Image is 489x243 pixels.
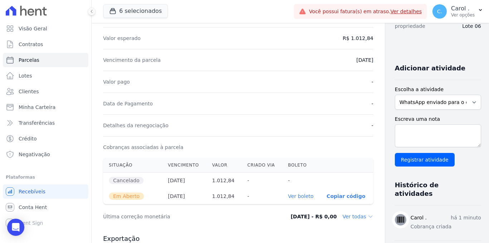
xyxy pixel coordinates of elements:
[19,56,39,64] span: Parcelas
[3,184,88,199] a: Recebíveis
[395,153,455,167] input: Registrar atividade
[207,188,242,204] th: 1.012,84
[19,151,50,158] span: Negativação
[437,9,442,14] span: C.
[162,173,206,189] th: [DATE]
[109,177,144,184] span: Cancelado
[103,35,141,42] dt: Valor esperado
[19,72,32,79] span: Lotes
[109,193,144,200] span: Em Aberto
[3,69,88,83] a: Lotes
[7,219,24,236] div: Open Intercom Messenger
[390,9,422,14] a: Ver detalhes
[207,158,242,173] th: Valor
[3,53,88,67] a: Parcelas
[288,193,314,199] a: Ver boleto
[3,116,88,130] a: Transferências
[103,4,168,18] button: 6 selecionados
[395,86,481,93] label: Escolha a atividade
[3,132,88,146] a: Crédito
[309,8,422,15] span: Você possui fatura(s) em atraso.
[343,35,373,42] dd: R$ 1.012,84
[3,200,88,214] a: Conta Hent
[3,37,88,51] a: Contratos
[19,119,55,127] span: Transferências
[372,78,373,85] dd: -
[427,1,489,21] button: C. Carol . Ver opções
[282,173,321,189] th: -
[3,147,88,162] a: Negativação
[451,5,475,12] p: Carol .
[291,213,337,220] dd: [DATE] - R$ 0,00
[162,158,206,173] th: Vencimento
[103,56,161,64] dt: Vencimento da parcela
[207,173,242,189] th: 1.012,84
[3,21,88,36] a: Visão Geral
[19,41,43,48] span: Contratos
[451,12,475,18] p: Ver opções
[19,88,39,95] span: Clientes
[103,144,183,151] dt: Cobranças associadas à parcela
[242,158,282,173] th: Criado via
[356,56,373,64] dd: [DATE]
[6,173,86,182] div: Plataformas
[19,104,55,111] span: Minha Carteira
[103,122,169,129] dt: Detalhes da renegociação
[372,100,373,107] dd: -
[103,100,153,107] dt: Data de Pagamento
[3,100,88,114] a: Minha Carteira
[19,135,37,142] span: Crédito
[19,25,47,32] span: Visão Geral
[103,213,263,220] dt: Última correção monetária
[343,213,373,220] dd: Ver todas
[282,158,321,173] th: Boleto
[372,122,373,129] dd: -
[19,188,45,195] span: Recebíveis
[326,193,365,199] button: Copiar código
[3,84,88,99] a: Clientes
[395,115,481,123] label: Escreva uma nota
[103,234,373,243] h3: Exportação
[411,214,427,222] h3: Carol .
[103,158,162,173] th: Situação
[242,173,282,189] th: -
[411,223,481,230] p: Cobrança criada
[242,188,282,204] th: -
[395,64,465,73] h3: Adicionar atividade
[451,214,481,222] p: há 1 minuto
[103,78,130,85] dt: Valor pago
[19,204,47,211] span: Conta Hent
[395,181,475,198] h3: Histórico de atividades
[162,188,206,204] th: [DATE]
